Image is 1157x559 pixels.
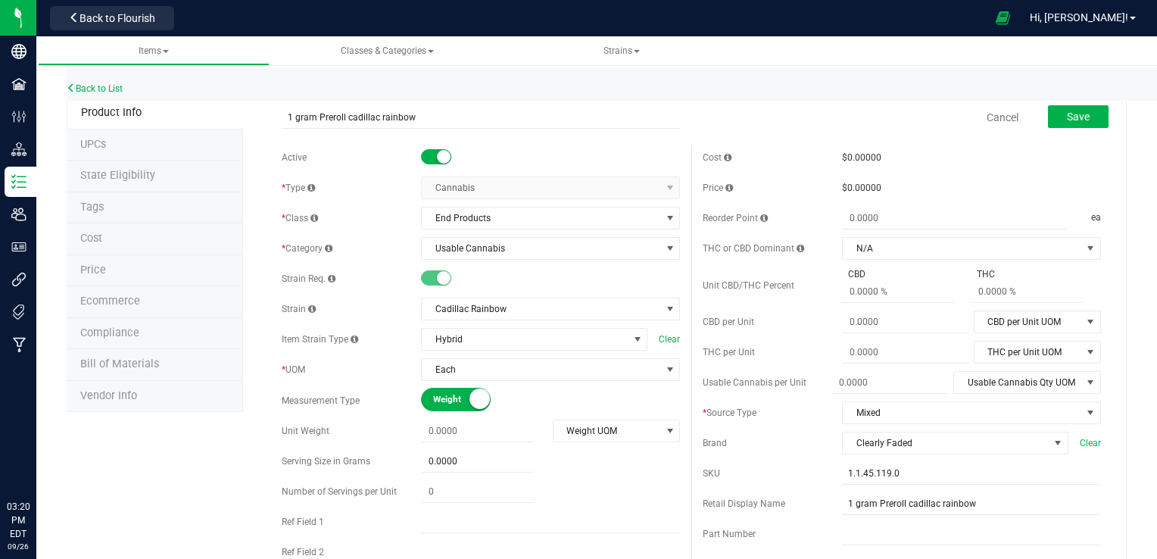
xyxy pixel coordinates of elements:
button: Save [1048,105,1109,128]
span: End Products [422,208,660,229]
span: Tag [80,201,104,214]
span: Hi, [PERSON_NAME]! [1030,11,1128,23]
input: 0.0000 % [971,281,1084,302]
inline-svg: Manufacturing [11,337,27,352]
span: Part Number [703,529,756,539]
span: Clearly Faded [843,433,1049,454]
inline-svg: Users [11,207,27,222]
span: CBD per Unit [703,317,754,327]
span: THC or CBD Dominant [703,243,804,254]
span: Serving Size in Grams [282,456,370,467]
input: Item name [282,106,680,129]
span: UOM [282,364,305,375]
span: CBD [842,267,872,281]
span: Clear [1080,436,1101,450]
span: Reorder Point [703,213,768,223]
inline-svg: Company [11,44,27,59]
input: 0.0000 [842,311,969,333]
span: Open Ecommerce Menu [986,3,1020,33]
span: Price [703,183,733,193]
span: Vendor Info [80,389,137,402]
span: SKU [703,468,720,479]
inline-svg: Facilities [11,77,27,92]
span: CBD per Unit UOM [975,311,1081,333]
span: select [1081,311,1100,333]
span: Active [282,152,307,163]
span: Measurement Type [282,395,360,406]
span: select [660,359,679,380]
span: Bill of Materials [80,358,159,370]
span: Number of Servings per Unit [282,486,397,497]
span: Item Strain Type [282,334,358,345]
inline-svg: Integrations [11,272,27,287]
span: Source Type [703,408,756,418]
span: select [1081,402,1100,423]
span: THC [971,267,1001,281]
span: Brand [703,438,727,448]
input: 0.0000 [421,451,534,472]
input: 0.0000 [421,420,534,442]
span: select [1081,342,1100,363]
span: Save [1067,111,1090,123]
input: 0.0000 [842,208,1066,229]
span: select [1081,238,1100,259]
span: Strain [282,304,316,314]
span: Ref Field 2 [282,547,324,557]
inline-svg: Configuration [11,109,27,124]
span: select [660,208,679,229]
a: Cancel [987,110,1018,125]
span: Items [139,45,169,56]
span: Unit CBD/THC Percent [703,280,794,291]
span: Cost [80,232,102,245]
span: select [660,238,679,259]
span: Tag [80,169,155,182]
span: Cadillac Rainbow [422,298,660,320]
span: Usable Cannabis Qty UOM [954,372,1081,393]
span: Compliance [80,326,139,339]
span: THC per Unit UOM [975,342,1081,363]
span: select [660,420,679,442]
a: Back to List [67,83,123,94]
span: Back to Flourish [80,12,155,24]
iframe: Resource center [15,438,61,483]
span: Usable Cannabis per Unit [703,377,806,388]
span: Price [80,264,106,276]
span: Each [422,359,660,380]
input: 0.0000 [831,372,950,393]
input: 0.0000 % [842,281,955,302]
span: THC per Unit [703,347,755,358]
span: Ref Field 1 [282,517,324,527]
span: Clear [659,333,680,346]
span: Tag [80,138,106,151]
span: Class [282,213,318,223]
span: Weight [433,389,501,411]
span: ea [1091,208,1101,230]
span: Mixed [843,402,1081,423]
span: Category [282,243,332,254]
inline-svg: Distribution [11,142,27,157]
span: Hybrid [422,329,628,350]
span: Type [282,183,315,193]
input: 0.0000 [842,342,969,363]
span: Unit Weight [282,426,329,436]
span: $0.00000 [842,152,881,163]
inline-svg: Tags [11,304,27,320]
p: 09/26 [7,541,30,552]
span: Ecommerce [80,295,140,308]
input: 0 [421,481,534,502]
button: Back to Flourish [50,6,174,30]
p: 03:20 PM EDT [7,500,30,541]
span: Weight UOM [554,420,660,442]
span: select [1081,372,1100,393]
span: Usable Cannabis [422,238,660,259]
span: Strain Req. [282,273,335,284]
span: Strains [603,45,640,56]
span: $0.00000 [842,183,881,193]
span: N/A [843,238,1081,259]
span: Classes & Categories [341,45,434,56]
inline-svg: Inventory [11,174,27,189]
span: Product Info [81,106,142,119]
span: Cost [703,152,731,163]
inline-svg: User Roles [11,239,27,255]
span: Retail Display Name [703,498,785,509]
